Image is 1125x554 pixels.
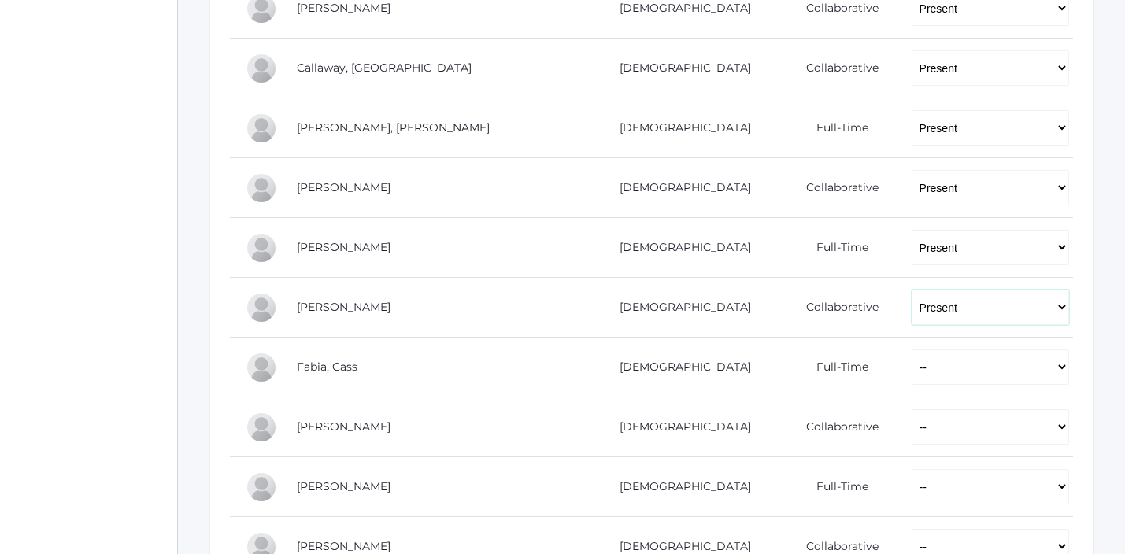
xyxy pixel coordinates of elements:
td: Collaborative [777,278,896,338]
a: [PERSON_NAME] [297,419,390,434]
td: Full-Time [777,98,896,158]
div: Cass Fabia [246,352,277,383]
td: [DEMOGRAPHIC_DATA] [583,98,777,158]
td: Collaborative [777,39,896,98]
td: [DEMOGRAPHIC_DATA] [583,218,777,278]
div: Teddy Dahlstrom [246,172,277,204]
a: [PERSON_NAME] [297,300,390,314]
div: Gabriella Gianna Guerra [246,471,277,503]
a: [PERSON_NAME] [297,539,390,553]
td: Full-Time [777,338,896,397]
div: Olivia Dainko [246,232,277,264]
div: Isaac Gregorchuk [246,412,277,443]
div: Nathan Dishchekenian [246,292,277,323]
td: [DEMOGRAPHIC_DATA] [583,39,777,98]
a: [PERSON_NAME] [297,240,390,254]
td: Collaborative [777,158,896,218]
div: Kiel Callaway [246,53,277,84]
a: Fabia, Cass [297,360,357,374]
td: [DEMOGRAPHIC_DATA] [583,278,777,338]
a: [PERSON_NAME] [297,1,390,15]
a: [PERSON_NAME], [PERSON_NAME] [297,120,490,135]
a: [PERSON_NAME] [297,479,390,493]
a: [PERSON_NAME] [297,180,390,194]
td: [DEMOGRAPHIC_DATA] [583,338,777,397]
div: Luna Cardenas [246,113,277,144]
td: Collaborative [777,397,896,457]
td: [DEMOGRAPHIC_DATA] [583,158,777,218]
td: Full-Time [777,218,896,278]
td: [DEMOGRAPHIC_DATA] [583,457,777,517]
td: [DEMOGRAPHIC_DATA] [583,397,777,457]
td: Full-Time [777,457,896,517]
a: Callaway, [GEOGRAPHIC_DATA] [297,61,472,75]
